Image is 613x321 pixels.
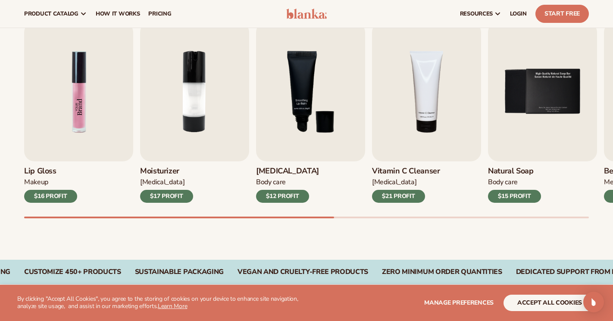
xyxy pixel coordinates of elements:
[238,268,368,276] div: VEGAN AND CRUELTY-FREE PRODUCTS
[24,22,133,203] a: 1 / 9
[24,178,77,187] div: Makeup
[535,5,589,23] a: Start Free
[510,10,527,17] span: LOGIN
[504,295,596,311] button: accept all cookies
[424,295,494,311] button: Manage preferences
[96,10,140,17] span: How It Works
[140,22,249,203] a: 2 / 9
[372,190,425,203] div: $21 PROFIT
[488,22,597,203] a: 5 / 9
[372,22,481,203] a: 4 / 9
[256,178,319,187] div: Body Care
[158,302,187,310] a: Learn More
[24,167,77,176] h3: Lip Gloss
[148,10,171,17] span: pricing
[372,178,440,187] div: [MEDICAL_DATA]
[286,9,327,19] img: logo
[583,292,604,312] div: Open Intercom Messenger
[488,178,541,187] div: Body Care
[372,167,440,176] h3: Vitamin C Cleanser
[17,296,317,310] p: By clicking "Accept All Cookies", you agree to the storing of cookies on your device to enhance s...
[24,268,121,276] div: CUSTOMIZE 450+ PRODUCTS
[382,268,502,276] div: ZERO MINIMUM ORDER QUANTITIES
[140,190,193,203] div: $17 PROFIT
[24,10,78,17] span: product catalog
[140,178,193,187] div: [MEDICAL_DATA]
[24,190,77,203] div: $16 PROFIT
[256,190,309,203] div: $12 PROFIT
[135,268,224,276] div: SUSTAINABLE PACKAGING
[424,299,494,307] span: Manage preferences
[256,22,365,203] a: 3 / 9
[24,22,133,161] img: Shopify Image 2
[140,167,193,176] h3: Moisturizer
[460,10,493,17] span: resources
[488,167,541,176] h3: Natural Soap
[488,190,541,203] div: $15 PROFIT
[256,167,319,176] h3: [MEDICAL_DATA]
